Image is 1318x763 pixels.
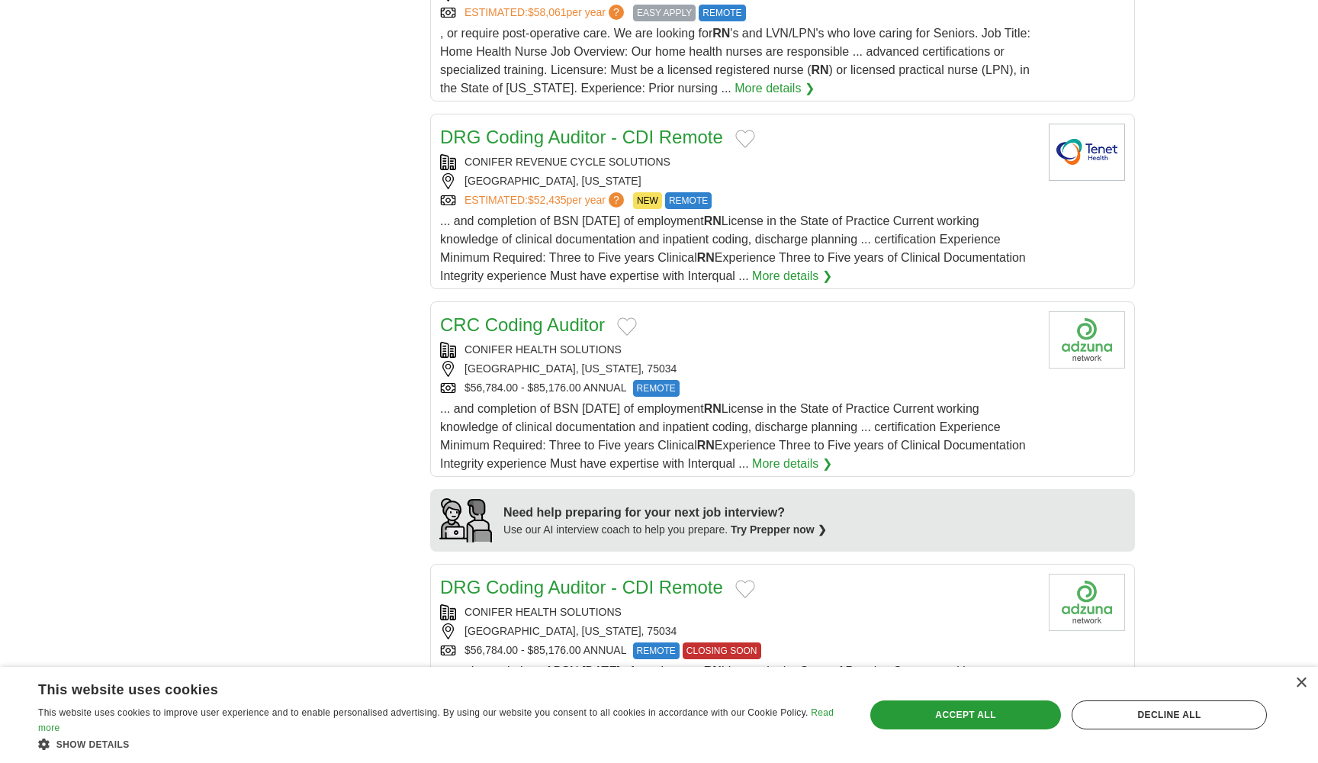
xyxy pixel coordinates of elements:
span: , or require post-operative care. We are looking for 's and LVN/LPN's who love caring for Seniors... [440,27,1030,95]
img: Company logo [1049,311,1125,369]
div: $56,784.00 - $85,176.00 ANNUAL [440,380,1037,397]
div: This website uses cookies [38,676,802,699]
strong: RN [704,402,722,415]
div: [GEOGRAPHIC_DATA], [US_STATE], 75034 [440,361,1037,377]
div: Need help preparing for your next job interview? [503,504,827,522]
a: CRC Coding Auditor [440,314,605,335]
img: Company logo [1049,574,1125,631]
strong: RN [712,27,730,40]
div: Close [1295,678,1307,689]
button: Add to favorite jobs [617,317,637,336]
strong: RN [697,251,715,264]
div: CONIFER REVENUE CYCLE SOLUTIONS [440,154,1037,170]
a: More details ❯ [752,455,832,473]
a: DRG Coding Auditor - CDI Remote [440,127,723,147]
span: CLOSING SOON [683,642,761,659]
span: EASY APPLY [633,5,696,21]
div: [GEOGRAPHIC_DATA], [US_STATE] [440,173,1037,189]
span: ... and completion of BSN [DATE] of employment License in the State of Practice Current working k... [440,665,1026,732]
span: REMOTE [633,380,680,397]
img: Company logo [1049,124,1125,181]
span: Show details [56,739,130,750]
span: ... and completion of BSN [DATE] of employment License in the State of Practice Current working k... [440,402,1026,470]
span: $52,435 [528,194,567,206]
span: NEW [633,192,662,209]
div: $56,784.00 - $85,176.00 ANNUAL [440,642,1037,659]
div: Use our AI interview coach to help you prepare. [503,522,827,538]
strong: RN [704,665,722,678]
span: This website uses cookies to improve user experience and to enable personalised advertising. By u... [38,707,808,718]
a: More details ❯ [735,79,815,98]
span: REMOTE [665,192,712,209]
span: ... and completion of BSN [DATE] of employment License in the State of Practice Current working k... [440,214,1026,282]
span: REMOTE [633,642,680,659]
span: REMOTE [699,5,745,21]
span: ? [609,5,624,20]
strong: RN [811,63,828,76]
div: CONIFER HEALTH SOLUTIONS [440,604,1037,620]
a: ESTIMATED:$58,061per year? [465,5,627,21]
div: [GEOGRAPHIC_DATA], [US_STATE], 75034 [440,623,1037,639]
span: $58,061 [528,6,567,18]
span: ? [609,192,624,208]
strong: RN [704,214,722,227]
strong: RN [697,439,715,452]
a: Try Prepper now ❯ [731,523,827,536]
a: ESTIMATED:$52,435per year? [465,192,627,209]
button: Add to favorite jobs [735,580,755,598]
div: Show details [38,736,841,752]
a: More details ❯ [752,267,832,285]
button: Add to favorite jobs [735,130,755,148]
div: CONIFER HEALTH SOLUTIONS [440,342,1037,358]
div: Accept all [870,700,1061,729]
div: Decline all [1072,700,1267,729]
a: DRG Coding Auditor - CDI Remote [440,577,723,597]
